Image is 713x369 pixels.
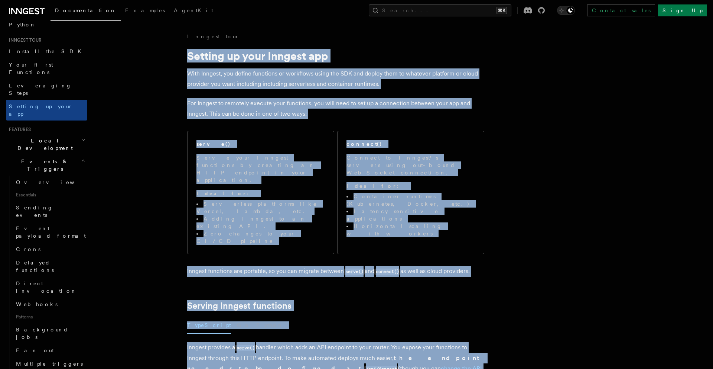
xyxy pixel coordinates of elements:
[6,37,42,43] span: Inngest tour
[55,7,116,13] span: Documentation
[13,344,87,357] a: Fan out
[121,2,169,20] a: Examples
[9,22,36,28] span: Python
[13,243,87,256] a: Crons
[196,215,325,230] li: Adding Inngest to an existing API.
[369,4,511,16] button: Search...⌘K
[187,266,484,277] p: Inngest functions are portable, so you can migrate between and as well as cloud providers.
[125,7,165,13] span: Examples
[6,134,87,155] button: Local Development
[16,347,54,353] span: Fan out
[187,49,484,62] h1: Setting up your Inngest app
[9,62,53,75] span: Your first Functions
[13,311,87,323] span: Patterns
[337,131,484,254] a: connect()Connect to Inngest's servers using out-bound WebSocket connection.Ideal for:Container ru...
[174,7,213,13] span: AgentKit
[9,103,73,117] span: Setting up your app
[13,189,87,201] span: Essentials
[237,317,250,334] button: Go
[13,222,87,243] a: Event payload format
[13,176,87,189] a: Overview
[16,280,77,294] span: Direct invocation
[374,269,400,275] code: connect()
[187,131,334,254] a: serve()Serve your Inngest functions by creating an HTTP endpoint in your application.Ideal for:Se...
[13,256,87,277] a: Delayed functions
[235,345,256,351] code: serve()
[587,4,655,16] a: Contact sales
[346,193,475,208] li: Container runtimes (Kubernetes, Docker, etc.)
[557,6,575,15] button: Toggle dark mode
[346,182,475,190] p: :
[658,4,707,16] a: Sign Up
[6,58,87,79] a: Your first Functions
[187,301,292,311] a: Serving Inngest functions
[344,269,365,275] code: serve()
[187,33,239,40] a: Inngest tour
[187,98,484,119] p: For Inngest to remotely execute your functions, you will need to set up a connection between your...
[196,154,325,184] p: Serve your Inngest functions by creating an HTTP endpoint in your application.
[13,277,87,298] a: Direct invocation
[13,298,87,311] a: Webhooks
[169,2,218,20] a: AgentKit
[16,179,92,185] span: Overview
[346,154,475,176] p: Connect to Inngest's servers using out-bound WebSocket connection.
[9,48,86,54] span: Install the SDK
[16,301,58,307] span: Webhooks
[6,158,81,173] span: Events & Triggers
[346,183,397,189] strong: Ideal for
[187,68,484,89] p: With Inngest, you define functions or workflows using the SDK and deploy them to whatever platfor...
[187,317,231,334] button: TypeScript
[6,100,87,121] a: Setting up your app
[16,225,86,239] span: Event payload format
[16,246,40,252] span: Crons
[16,327,68,340] span: Background jobs
[346,222,475,237] li: Horizontal scaling with workers
[16,260,54,273] span: Delayed functions
[6,137,81,152] span: Local Development
[6,155,87,176] button: Events & Triggers
[196,140,231,148] h2: serve()
[346,140,382,148] h2: connect()
[196,200,325,215] li: Serverless platforms like Vercel, Lambda, etc.
[196,190,247,196] strong: Ideal for
[196,190,325,197] p: :
[6,18,87,31] a: Python
[13,201,87,222] a: Sending events
[6,45,87,58] a: Install the SDK
[6,126,31,132] span: Features
[16,205,53,218] span: Sending events
[346,208,475,222] li: Latency sensitive applications
[196,230,325,245] li: Zero changes to your CI/CD pipeline
[497,7,507,14] kbd: ⌘K
[6,79,87,100] a: Leveraging Steps
[9,83,72,96] span: Leveraging Steps
[51,2,121,21] a: Documentation
[256,317,283,334] button: Python
[13,323,87,344] a: Background jobs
